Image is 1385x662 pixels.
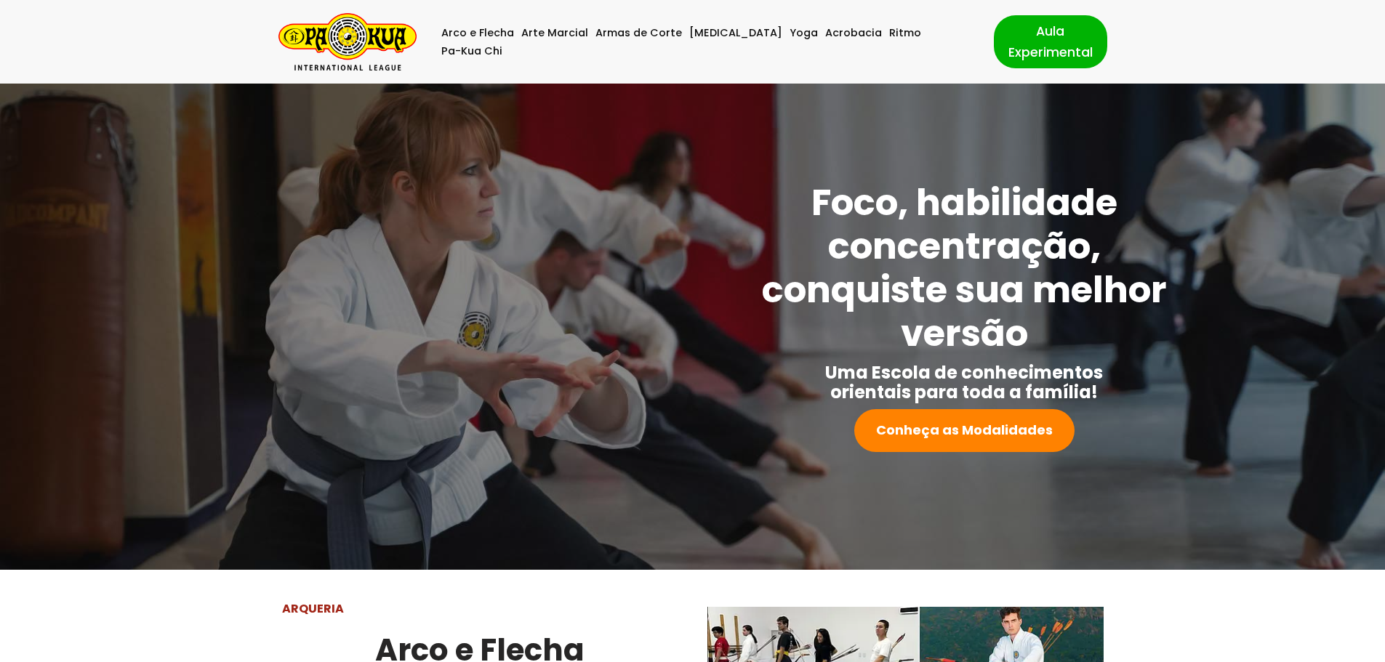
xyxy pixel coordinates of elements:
a: Arte Marcial [521,24,588,42]
a: Aula Experimental [994,15,1107,68]
a: Pa-Kua Brasil Uma Escola de conhecimentos orientais para toda a família. Foco, habilidade concent... [278,13,417,70]
a: [MEDICAL_DATA] [689,24,782,42]
strong: Foco, habilidade concentração, conquiste sua melhor versão [762,177,1167,359]
a: Yoga [790,24,818,42]
div: Menu primário [438,24,972,60]
a: Armas de Corte [595,24,682,42]
strong: ARQUERIA [282,600,344,617]
strong: Uma Escola de conhecimentos orientais para toda a família! [825,360,1103,404]
a: Conheça as Modalidades [854,409,1075,452]
a: Pa-Kua Chi [441,42,502,60]
a: Acrobacia [825,24,882,42]
a: Arco e Flecha [441,24,514,42]
strong: Conheça as Modalidades [876,421,1053,439]
a: Ritmo [889,24,921,42]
